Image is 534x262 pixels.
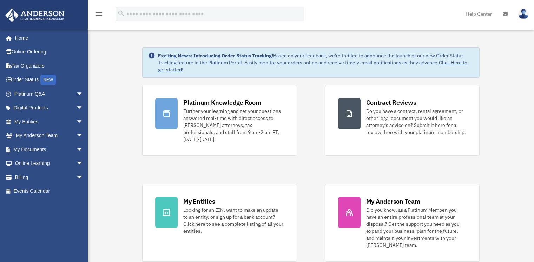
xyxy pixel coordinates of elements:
[366,197,420,206] div: My Anderson Team
[366,206,467,249] div: Did you know, as a Platinum Member, you have an entire professional team at your disposal? Get th...
[183,206,284,235] div: Looking for an EIN, want to make an update to an entity, or sign up for a bank account? Click her...
[5,156,94,171] a: Online Learningarrow_drop_down
[5,45,94,59] a: Online Ordering
[76,115,90,129] span: arrow_drop_down
[5,31,90,45] a: Home
[5,129,94,143] a: My Anderson Teamarrow_drop_down
[325,184,480,262] a: My Anderson Team Did you know, as a Platinum Member, you have an entire professional team at your...
[5,184,94,198] a: Events Calendar
[142,184,297,262] a: My Entities Looking for an EIN, want to make an update to an entity, or sign up for a bank accoun...
[40,75,56,85] div: NEW
[183,108,284,143] div: Further your learning and get your questions answered real-time with direct access to [PERSON_NAM...
[117,9,125,17] i: search
[76,142,90,157] span: arrow_drop_down
[158,59,467,73] a: Click Here to get started!
[5,59,94,73] a: Tax Organizers
[366,98,416,107] div: Contract Reviews
[325,85,480,156] a: Contract Reviews Do you have a contract, rental agreement, or other legal document you would like...
[76,87,90,101] span: arrow_drop_down
[5,101,94,115] a: Digital Productsarrow_drop_down
[158,52,474,73] div: Based on your feedback, we're thrilled to announce the launch of our new Order Status Tracking fe...
[3,8,67,22] img: Anderson Advisors Platinum Portal
[158,52,273,59] strong: Exciting News: Introducing Order Status Tracking!
[5,115,94,129] a: My Entitiesarrow_drop_down
[76,101,90,115] span: arrow_drop_down
[95,12,103,18] a: menu
[5,142,94,156] a: My Documentsarrow_drop_down
[76,170,90,185] span: arrow_drop_down
[366,108,467,136] div: Do you have a contract, rental agreement, or other legal document you would like an attorney's ad...
[183,98,261,107] div: Platinum Knowledge Room
[5,87,94,101] a: Platinum Q&Aarrow_drop_down
[95,10,103,18] i: menu
[76,129,90,143] span: arrow_drop_down
[183,197,215,206] div: My Entities
[5,73,94,87] a: Order StatusNEW
[142,85,297,156] a: Platinum Knowledge Room Further your learning and get your questions answered real-time with dire...
[518,9,529,19] img: User Pic
[5,170,94,184] a: Billingarrow_drop_down
[76,156,90,171] span: arrow_drop_down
